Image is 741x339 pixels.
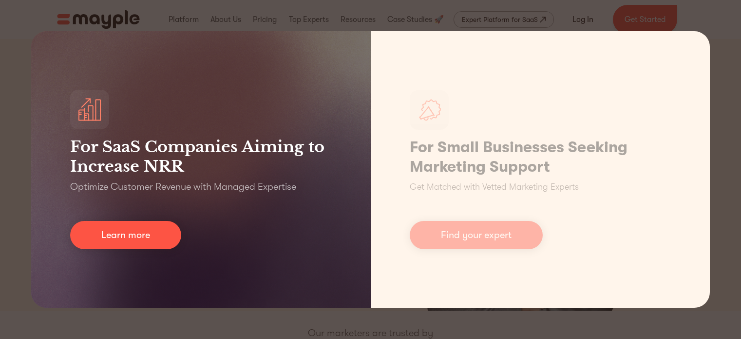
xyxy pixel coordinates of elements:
[70,180,296,194] p: Optimize Customer Revenue with Managed Expertise
[70,137,332,176] h3: For SaaS Companies Aiming to Increase NRR
[410,138,671,177] h1: For Small Businesses Seeking Marketing Support
[70,221,181,249] a: Learn more
[410,180,579,194] p: Get Matched with Vetted Marketing Experts
[410,221,543,249] a: Find your expert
